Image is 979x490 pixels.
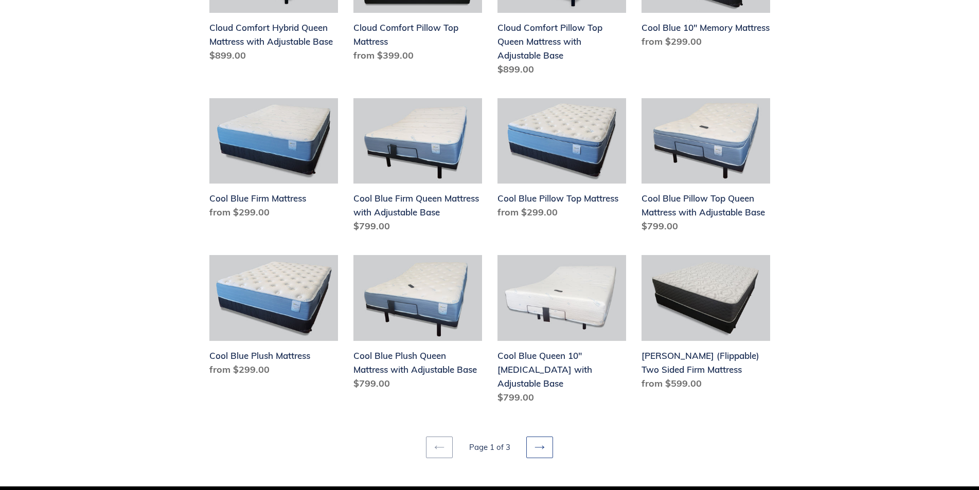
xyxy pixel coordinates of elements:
[642,255,770,394] a: Del Ray (Flippable) Two Sided Firm Mattress
[497,98,626,224] a: Cool Blue Pillow Top Mattress
[209,98,338,224] a: Cool Blue Firm Mattress
[642,98,770,238] a: Cool Blue Pillow Top Queen Mattress with Adjustable Base
[353,255,482,394] a: Cool Blue Plush Queen Mattress with Adjustable Base
[209,255,338,380] a: Cool Blue Plush Mattress
[353,98,482,238] a: Cool Blue Firm Queen Mattress with Adjustable Base
[497,255,626,408] a: Cool Blue Queen 10" Memory Foam with Adjustable Base
[455,442,524,453] li: Page 1 of 3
